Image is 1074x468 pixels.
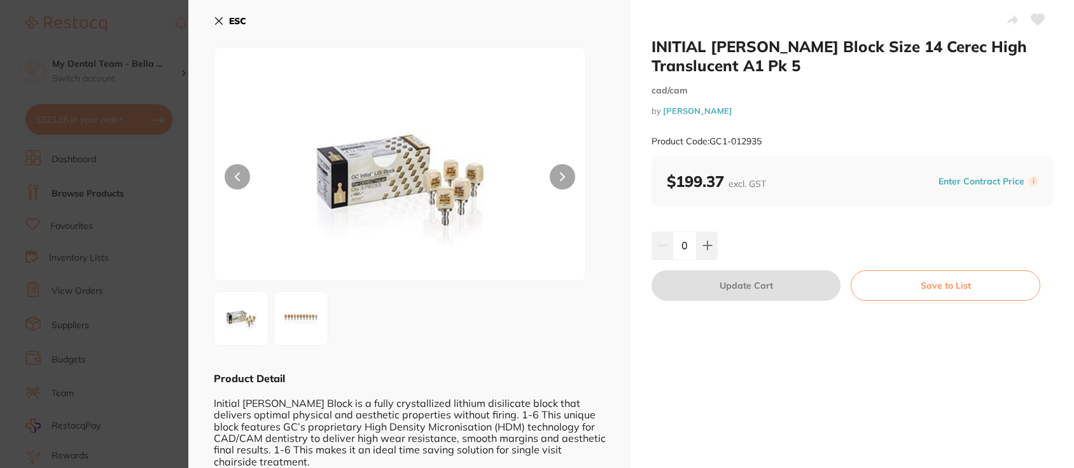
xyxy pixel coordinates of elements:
small: Product Code: GC1-012935 [652,136,762,147]
h2: INITIAL [PERSON_NAME] Block Size 14 Cerec High Translucent A1 Pk 5 [652,37,1054,75]
small: cad/cam [652,85,1054,96]
button: Save to List [851,270,1040,301]
img: MzVfMi5qcGc [278,296,324,341]
b: $199.37 [667,172,766,191]
img: MzUuanBn [289,79,512,280]
button: ESC [214,10,246,32]
small: by [652,106,1054,116]
label: i [1028,176,1038,186]
button: Update Cart [652,270,840,301]
span: excl. GST [729,178,766,189]
b: Product Detail [214,372,285,385]
button: Enter Contract Price [935,175,1028,188]
b: ESC [229,15,246,27]
a: [PERSON_NAME] [663,106,732,116]
img: MzUuanBn [218,296,264,341]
